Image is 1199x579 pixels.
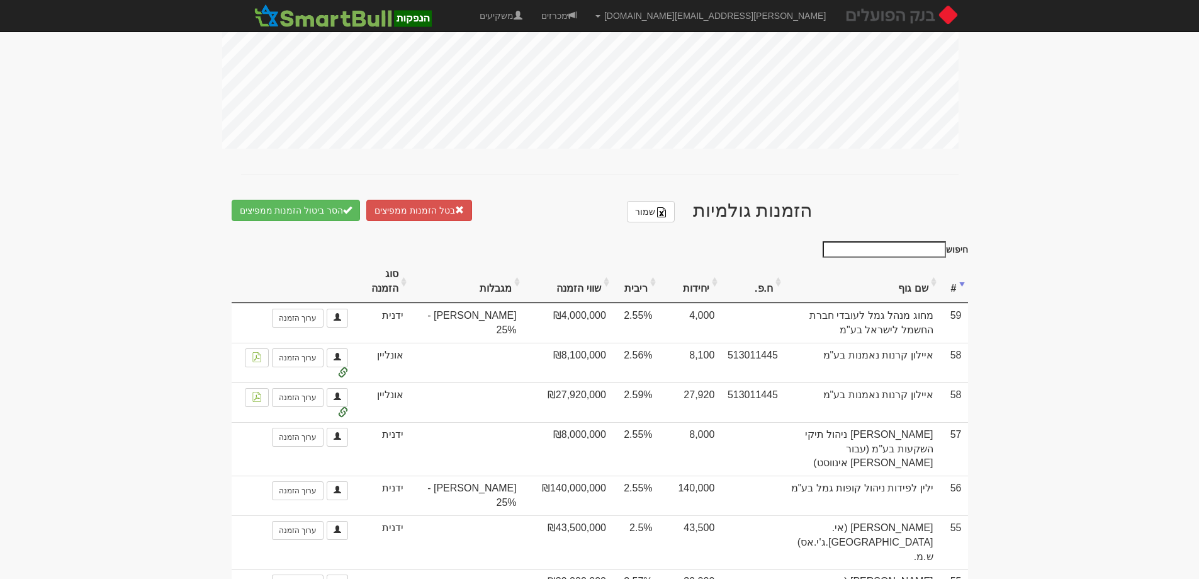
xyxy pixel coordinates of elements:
th: שווי הזמנה: activate to sort column ascending [523,261,612,303]
a: שמור [627,201,675,222]
td: ידנית [354,476,410,515]
td: אונליין [354,343,410,382]
td: 8,100 [659,343,721,382]
td: ₪43,500,000 [523,515,612,570]
td: ₪8,000,000 [523,422,612,476]
span: [PERSON_NAME] - 25% [416,309,517,338]
td: ידנית [354,303,410,343]
td: ₪8,100,000 [523,343,612,382]
th: יחידות: activate to sort column ascending [659,261,721,303]
td: ידנית [354,515,410,570]
td: 57 [940,422,968,476]
td: 2.56% [612,343,659,382]
td: 2.5% [612,515,659,570]
td: 8,000 [659,422,721,476]
td: מחוג מנהל גמל לעובדי חברת החשמל לישראל בע"מ [784,303,940,343]
td: 27,920 [659,382,721,422]
th: #: activate to sort column ascending [940,261,968,303]
th: ח.פ.: activate to sort column ascending [721,261,784,303]
td: איילון קרנות נאמנות בע"מ [784,382,940,422]
td: 140,000 [659,476,721,515]
a: ערוך הזמנה [272,428,324,447]
td: 2.59% [612,382,659,422]
td: 58 [940,343,968,382]
td: [PERSON_NAME] (אי.[GEOGRAPHIC_DATA].ג'י.אס) ש.מ. [784,515,940,570]
td: 2.55% [612,303,659,343]
td: 2.55% [612,422,659,476]
h2: הזמנות גולמיות [232,200,968,222]
img: SmartBull Logo [250,3,436,28]
th: שם גוף: activate to sort column ascending [784,261,940,303]
th: מגבלות: activate to sort column ascending [410,261,523,303]
img: pdf-file-icon.png [252,352,262,362]
th: ריבית: activate to sort column ascending [612,261,659,303]
td: 43,500 [659,515,721,570]
img: excel-file-black.png [656,207,667,217]
td: 513011445 [721,343,784,382]
button: בטל הזמנות ממפיצים [366,200,472,221]
td: 59 [940,303,968,343]
td: 2.55% [612,476,659,515]
td: איילון קרנות נאמנות בע"מ [784,343,940,382]
td: ₪4,000,000 [523,303,612,343]
a: ערוך הזמנה [272,521,324,540]
td: 55 [940,515,968,570]
td: 58 [940,382,968,422]
span: [PERSON_NAME] - 25% [416,481,517,510]
label: חיפוש [818,241,968,258]
img: pdf-file-icon.png [252,392,262,402]
a: ערוך הזמנה [272,348,324,367]
td: ₪27,920,000 [523,382,612,422]
th: סוג הזמנה: activate to sort column ascending [354,261,410,303]
td: ילין לפידות ניהול קופות גמל בע"מ [784,476,940,515]
a: ערוך הזמנה [272,388,324,407]
td: ידנית [354,422,410,476]
button: הסר ביטול הזמנות ממפיצים [232,200,361,221]
a: ערוך הזמנה [272,481,324,500]
td: אונליין [354,382,410,422]
td: [PERSON_NAME] ניהול תיקי השקעות בע"מ (עבור [PERSON_NAME] אינווסט) [784,422,940,476]
td: 4,000 [659,303,721,343]
input: חיפוש [823,241,946,258]
td: 56 [940,476,968,515]
a: ערוך הזמנה [272,309,324,328]
td: 513011445 [721,382,784,422]
td: ₪140,000,000 [523,476,612,515]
